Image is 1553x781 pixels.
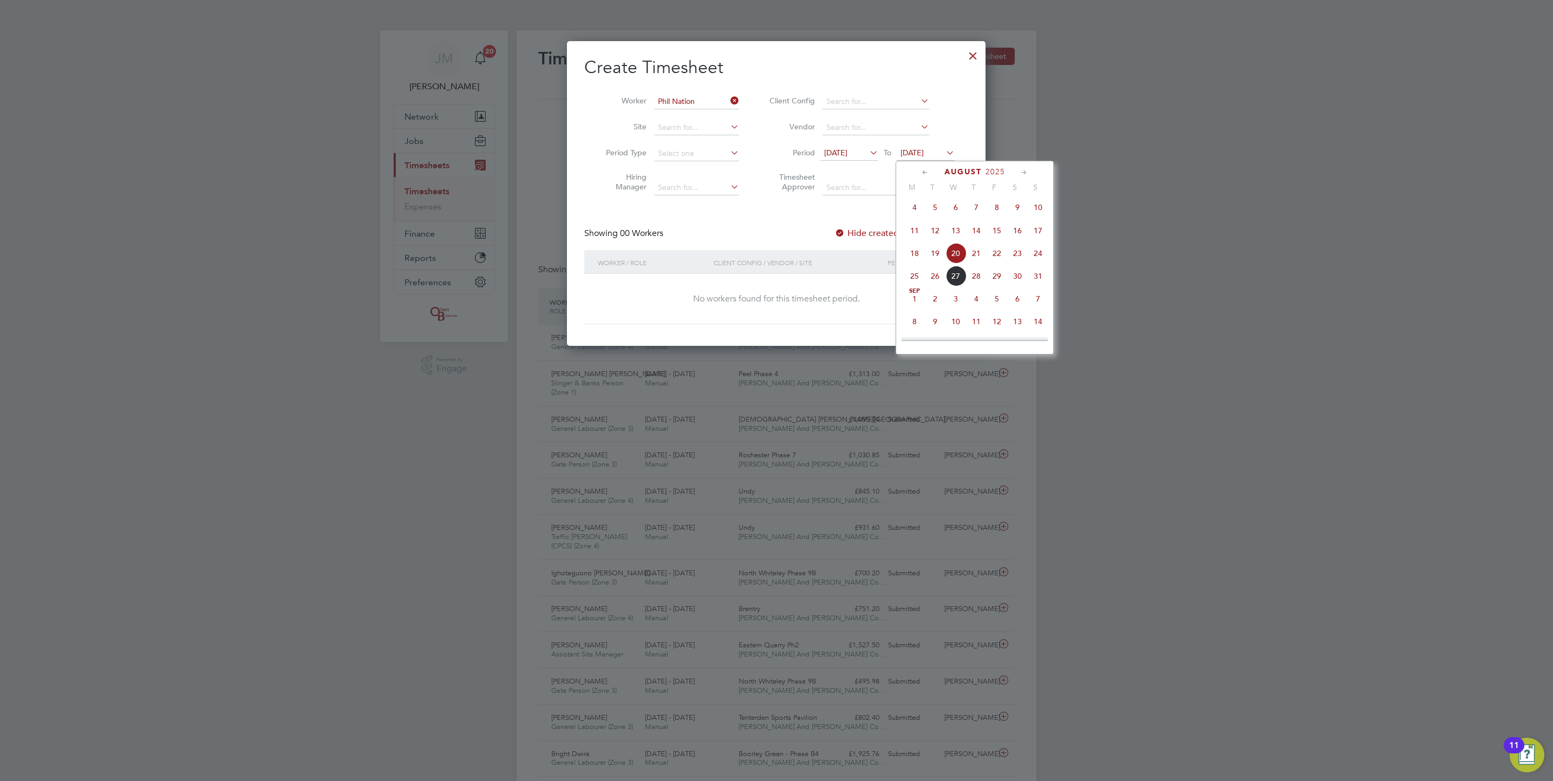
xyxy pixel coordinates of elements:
span: 26 [925,266,945,286]
span: 1 [904,288,925,309]
span: 8 [904,311,925,332]
span: 12 [987,311,1007,332]
label: Hiring Manager [598,172,647,192]
span: 18 [966,334,987,355]
span: 5 [925,197,945,218]
input: Search for... [823,94,929,109]
input: Search for... [654,180,739,195]
h2: Create Timesheet [584,56,968,79]
span: 7 [966,197,987,218]
span: 10 [1028,197,1048,218]
span: [DATE] [824,148,847,157]
span: 2025 [986,167,1005,176]
span: 16 [925,334,945,355]
span: 6 [1007,288,1028,309]
label: Period [766,148,815,157]
input: Search for... [654,120,739,135]
span: 15 [904,334,925,355]
span: 21 [966,243,987,264]
span: August [944,167,982,176]
span: 5 [987,288,1007,309]
span: 25 [904,266,925,286]
span: M [902,182,922,192]
span: F [984,182,1004,192]
input: Search for... [823,180,929,195]
span: S [1004,182,1025,192]
span: 27 [945,266,966,286]
span: 28 [966,266,987,286]
label: Vendor [766,122,815,132]
span: T [963,182,984,192]
label: Site [598,122,647,132]
div: Period [885,250,957,275]
span: [DATE] [901,148,924,157]
span: 15 [987,220,1007,241]
div: 11 [1509,745,1519,759]
span: 12 [925,220,945,241]
span: 13 [945,220,966,241]
span: 17 [945,334,966,355]
span: 6 [945,197,966,218]
span: 31 [1028,266,1048,286]
span: 14 [966,220,987,241]
span: 11 [966,311,987,332]
span: 4 [966,288,987,309]
span: 20 [945,243,966,264]
label: Timesheet Approver [766,172,815,192]
input: Search for... [823,120,929,135]
label: Client Config [766,96,815,106]
label: Worker [598,96,647,106]
span: 8 [987,197,1007,218]
span: T [922,182,943,192]
span: Sep [904,288,925,294]
div: Client Config / Vendor / Site [711,250,885,275]
label: Period Type [598,148,647,157]
span: 19 [925,243,945,264]
span: To [880,146,895,160]
span: 20 [1007,334,1028,355]
div: Worker / Role [595,250,711,275]
span: 4 [904,197,925,218]
span: 29 [987,266,1007,286]
label: Hide created timesheets [834,228,944,239]
span: 9 [925,311,945,332]
div: No workers found for this timesheet period. [595,293,957,305]
span: 19 [987,334,1007,355]
input: Search for... [654,94,739,109]
span: 2 [925,288,945,309]
span: 13 [1007,311,1028,332]
span: 17 [1028,220,1048,241]
span: S [1025,182,1046,192]
span: 24 [1028,243,1048,264]
span: 11 [904,220,925,241]
span: 22 [987,243,1007,264]
span: 16 [1007,220,1028,241]
span: 9 [1007,197,1028,218]
div: Showing [584,228,665,239]
button: Open Resource Center, 11 new notifications [1510,738,1544,772]
span: 3 [945,288,966,309]
span: 30 [1007,266,1028,286]
span: 18 [904,243,925,264]
span: W [943,182,963,192]
span: 10 [945,311,966,332]
span: 23 [1007,243,1028,264]
span: 14 [1028,311,1048,332]
span: 00 Workers [620,228,663,239]
span: 7 [1028,288,1048,309]
input: Select one [654,146,739,161]
span: 21 [1028,334,1048,355]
